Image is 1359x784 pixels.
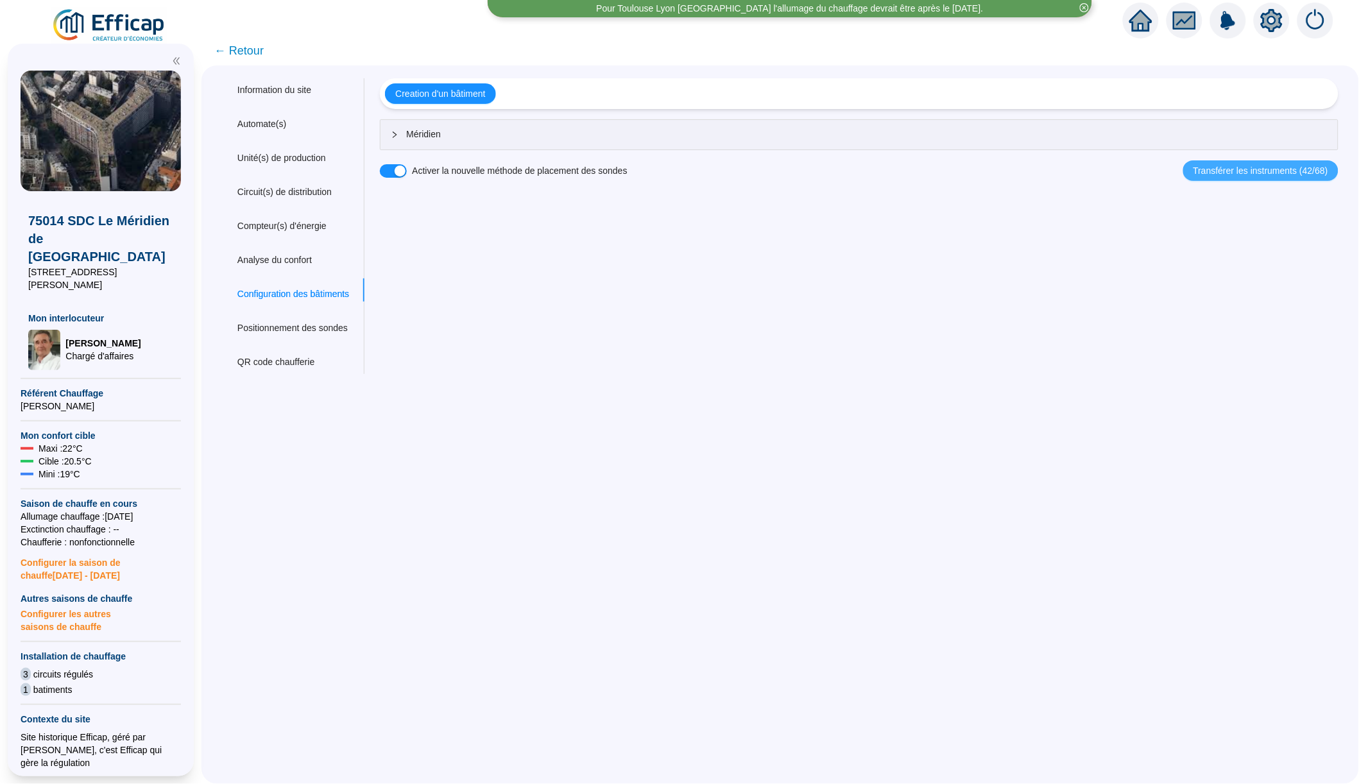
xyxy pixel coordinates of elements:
span: Chargé d'affaires [65,350,141,362]
div: Configuration des bâtiments [237,287,349,301]
img: efficap energie logo [51,8,167,44]
span: Saison de chauffe en cours [21,497,181,510]
span: circuits régulés [33,668,93,681]
span: Transférer les instruments (42/68) [1193,164,1328,178]
span: Mon interlocuteur [28,312,173,325]
span: 75014 SDC Le Méridien de [GEOGRAPHIC_DATA] [28,212,173,266]
span: 3 [21,668,31,681]
div: QR code chaufferie [237,355,314,369]
span: 1 [21,683,31,696]
div: Information du site [237,83,311,97]
span: home [1129,9,1152,32]
button: Creation d'un bâtiment [385,83,495,104]
div: Pour Toulouse Lyon [GEOGRAPHIC_DATA] l'allumage du chauffage devrait être après le [DATE]. [596,2,983,15]
span: Mini : 19 °C [38,468,80,481]
div: Méridien [380,120,1338,149]
span: Allumage chauffage : [DATE] [21,510,181,523]
span: collapsed [391,131,398,139]
div: Analyse du confort [237,253,312,267]
img: alerts [1210,3,1246,38]
img: alerts [1297,3,1333,38]
span: Autres saisons de chauffe [21,592,181,605]
span: close-circle [1080,3,1089,12]
span: Installation de chauffage [21,650,181,663]
button: Transférer les instruments (42/68) [1183,160,1338,181]
span: Référent Chauffage [21,387,181,400]
span: batiments [33,683,73,696]
span: double-left [172,56,181,65]
span: fund [1173,9,1196,32]
span: ← Retour [214,42,264,60]
span: [STREET_ADDRESS][PERSON_NAME] [28,266,173,291]
div: Circuit(s) de distribution [237,185,332,199]
img: Chargé d'affaires [28,330,60,371]
div: Automate(s) [237,117,286,131]
span: Mon confort cible [21,429,181,442]
span: Chaufferie : non fonctionnelle [21,536,181,549]
span: Contexte du site [21,713,181,726]
span: [PERSON_NAME] [65,337,141,350]
span: Creation d'un bâtiment [395,87,485,101]
label: Activer la nouvelle méthode de placement des sondes [412,164,627,178]
span: Exctinction chauffage : -- [21,523,181,536]
span: Configurer la saison de chauffe [DATE] - [DATE] [21,549,181,582]
div: Site historique Efficap, géré par [PERSON_NAME], c'est Efficap qui gère la régulation [21,731,181,769]
span: Maxi : 22 °C [38,442,83,455]
div: Positionnement des sondes [237,321,348,335]
div: Compteur(s) d'énergie [237,219,327,233]
div: Unité(s) de production [237,151,326,165]
span: Configurer les autres saisons de chauffe [21,605,181,633]
span: Méridien [406,128,1328,141]
span: setting [1260,9,1283,32]
span: [PERSON_NAME] [21,400,181,413]
span: Cible : 20.5 °C [38,455,92,468]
